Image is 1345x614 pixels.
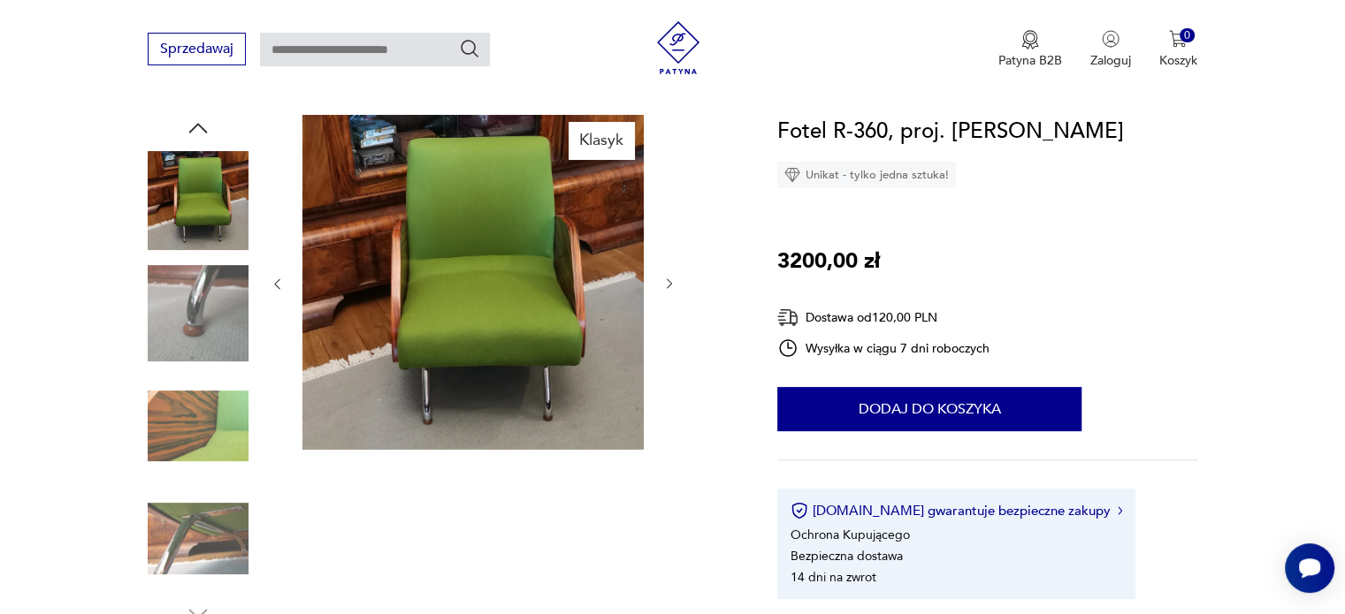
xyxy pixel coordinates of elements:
img: Zdjęcie produktu Fotel R-360, proj. J. Różański [148,150,248,251]
p: Zaloguj [1090,52,1131,69]
button: Patyna B2B [998,30,1062,69]
p: Koszyk [1159,52,1197,69]
p: 3200,00 zł [777,245,880,278]
button: Sprzedawaj [148,33,246,65]
li: Ochrona Kupującego [791,527,910,543]
img: Ikonka użytkownika [1102,30,1120,48]
li: 14 dni na zwrot [791,569,876,586]
div: Wysyłka w ciągu 7 dni roboczych [777,337,990,359]
img: Ikona diamentu [784,167,800,183]
iframe: Smartsupp widget button [1285,543,1334,593]
img: Zdjęcie produktu Fotel R-360, proj. J. Różański [302,115,644,450]
img: Zdjęcie produktu Fotel R-360, proj. J. Różański [148,489,248,589]
div: Klasyk [569,122,634,159]
img: Ikona dostawy [777,307,799,329]
p: Patyna B2B [998,52,1062,69]
div: 0 [1180,28,1195,43]
img: Ikona strzałki w prawo [1118,506,1123,515]
a: Ikona medaluPatyna B2B [998,30,1062,69]
img: Patyna - sklep z meblami i dekoracjami vintage [652,21,705,74]
img: Zdjęcie produktu Fotel R-360, proj. J. Różański [148,375,248,476]
div: Unikat - tylko jedna sztuka! [777,162,956,188]
img: Ikona medalu [1021,30,1039,49]
button: 0Koszyk [1159,30,1197,69]
button: Zaloguj [1090,30,1131,69]
img: Ikona certyfikatu [791,502,808,519]
button: [DOMAIN_NAME] gwarantuje bezpieczne zakupy [791,502,1122,519]
button: Szukaj [459,38,480,59]
div: Dostawa od 120,00 PLN [777,307,990,329]
img: Ikona koszyka [1169,30,1187,48]
h1: Fotel R-360, proj. [PERSON_NAME] [777,115,1124,148]
img: Zdjęcie produktu Fotel R-360, proj. J. Różański [148,263,248,364]
button: Dodaj do koszyka [777,387,1081,431]
a: Sprzedawaj [148,44,246,57]
li: Bezpieczna dostawa [791,548,903,565]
